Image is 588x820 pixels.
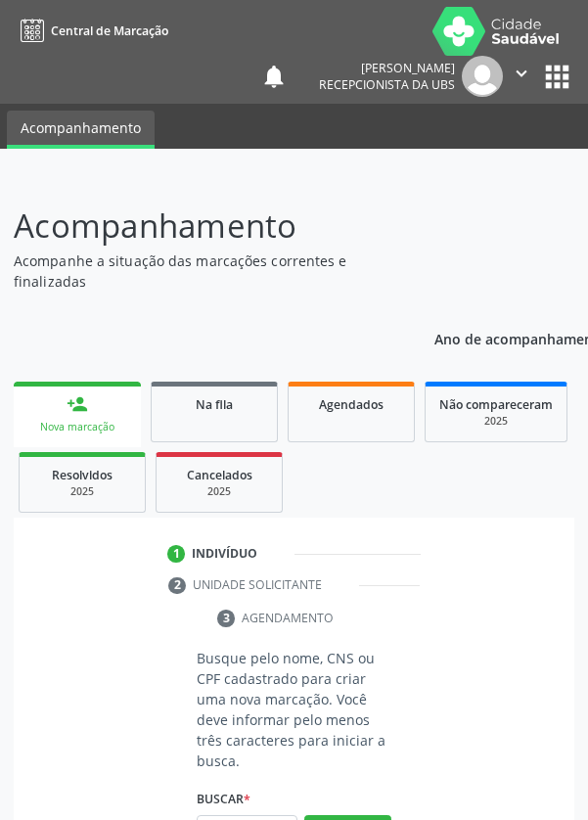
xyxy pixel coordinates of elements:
div: Indivíduo [192,545,257,563]
div: 2025 [33,484,131,499]
p: Busque pelo nome, CNS ou CPF cadastrado para criar uma nova marcação. Você deve informar pelo men... [197,648,391,771]
a: Central de Marcação [14,15,168,47]
button: notifications [260,63,288,90]
div: 1 [167,545,185,563]
div: 2025 [439,414,553,429]
span: Cancelados [187,467,252,483]
i:  [511,63,532,84]
p: Acompanhe a situação das marcações correntes e finalizadas [14,251,406,292]
span: Central de Marcação [51,23,168,39]
a: Acompanhamento [7,111,155,149]
span: Resolvidos [52,467,113,483]
label: Buscar [197,785,250,815]
img: img [462,56,503,97]
span: Agendados [319,396,384,413]
div: person_add [67,393,88,415]
button:  [503,56,540,97]
span: Recepcionista da UBS [319,76,455,93]
div: Nova marcação [27,420,127,434]
button: apps [540,60,574,94]
div: 2025 [170,484,268,499]
p: Acompanhamento [14,202,406,251]
span: Na fila [196,396,233,413]
span: Não compareceram [439,396,553,413]
div: [PERSON_NAME] [319,60,455,76]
